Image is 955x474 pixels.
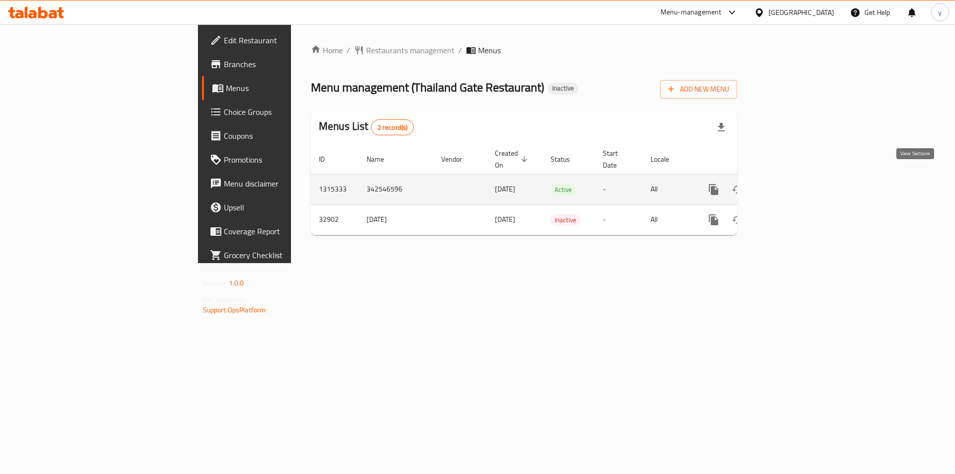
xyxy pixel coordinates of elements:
[768,7,834,18] div: [GEOGRAPHIC_DATA]
[202,219,358,243] a: Coverage Report
[202,100,358,124] a: Choice Groups
[224,201,350,213] span: Upsell
[661,6,722,18] div: Menu-management
[203,293,249,306] span: Get support on:
[202,76,358,100] a: Menus
[702,208,726,232] button: more
[371,119,414,135] div: Total records count
[224,178,350,190] span: Menu disclaimer
[459,44,462,56] li: /
[366,44,455,56] span: Restaurants management
[643,204,694,235] td: All
[478,44,501,56] span: Menus
[548,83,578,95] div: Inactive
[726,208,750,232] button: Change Status
[224,249,350,261] span: Grocery Checklist
[224,154,350,166] span: Promotions
[226,82,350,94] span: Menus
[495,213,515,226] span: [DATE]
[224,58,350,70] span: Branches
[938,7,942,18] span: y
[224,34,350,46] span: Edit Restaurant
[495,183,515,195] span: [DATE]
[202,243,358,267] a: Grocery Checklist
[694,144,805,175] th: Actions
[702,178,726,201] button: more
[202,124,358,148] a: Coupons
[372,123,414,132] span: 2 record(s)
[202,172,358,195] a: Menu disclaimer
[202,195,358,219] a: Upsell
[202,52,358,76] a: Branches
[203,303,266,316] a: Support.OpsPlatform
[203,277,227,289] span: Version:
[359,174,433,204] td: 342546596
[595,204,643,235] td: -
[603,147,631,171] span: Start Date
[202,148,358,172] a: Promotions
[319,153,338,165] span: ID
[551,184,576,195] span: Active
[224,106,350,118] span: Choice Groups
[224,130,350,142] span: Coupons
[311,144,805,235] table: enhanced table
[367,153,397,165] span: Name
[224,225,350,237] span: Coverage Report
[668,83,729,95] span: Add New Menu
[311,76,544,98] span: Menu management ( Thailand Gate Restaurant )
[551,153,583,165] span: Status
[441,153,475,165] span: Vendor
[229,277,244,289] span: 1.0.0
[660,80,737,98] button: Add New Menu
[651,153,682,165] span: Locale
[726,178,750,201] button: Change Status
[202,28,358,52] a: Edit Restaurant
[551,214,580,226] span: Inactive
[595,174,643,204] td: -
[311,44,737,56] nav: breadcrumb
[548,84,578,93] span: Inactive
[354,44,455,56] a: Restaurants management
[359,204,433,235] td: [DATE]
[319,119,414,135] h2: Menus List
[495,147,531,171] span: Created On
[643,174,694,204] td: All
